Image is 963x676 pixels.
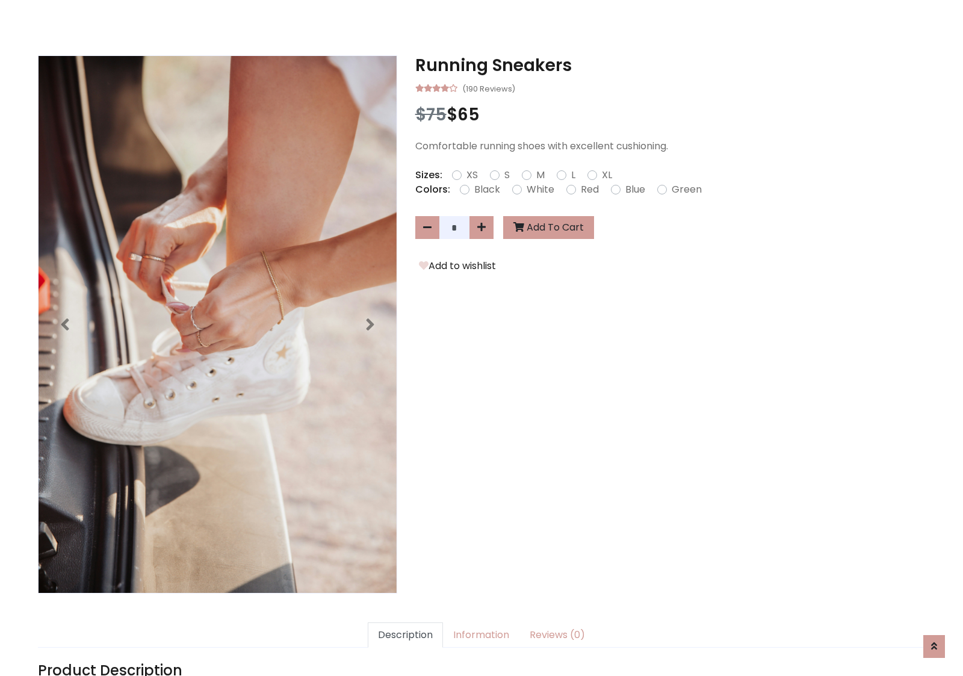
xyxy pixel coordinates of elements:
[474,182,500,197] label: Black
[466,168,478,182] label: XS
[504,168,510,182] label: S
[581,182,599,197] label: Red
[462,81,515,95] small: (190 Reviews)
[368,622,443,648] a: Description
[602,168,612,182] label: XL
[503,216,594,239] button: Add To Cart
[536,168,545,182] label: M
[39,56,397,593] img: Image
[415,258,500,274] button: Add to wishlist
[415,55,925,76] h3: Running Sneakers
[415,105,925,125] h3: $
[415,139,925,153] p: Comfortable running shoes with excellent cushioning.
[571,168,575,182] label: L
[457,103,480,126] span: 65
[625,182,645,197] label: Blue
[672,182,702,197] label: Green
[415,103,447,126] span: $75
[415,168,442,182] p: Sizes:
[415,182,450,197] p: Colors:
[519,622,595,648] a: Reviews (0)
[443,622,519,648] a: Information
[527,182,554,197] label: White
